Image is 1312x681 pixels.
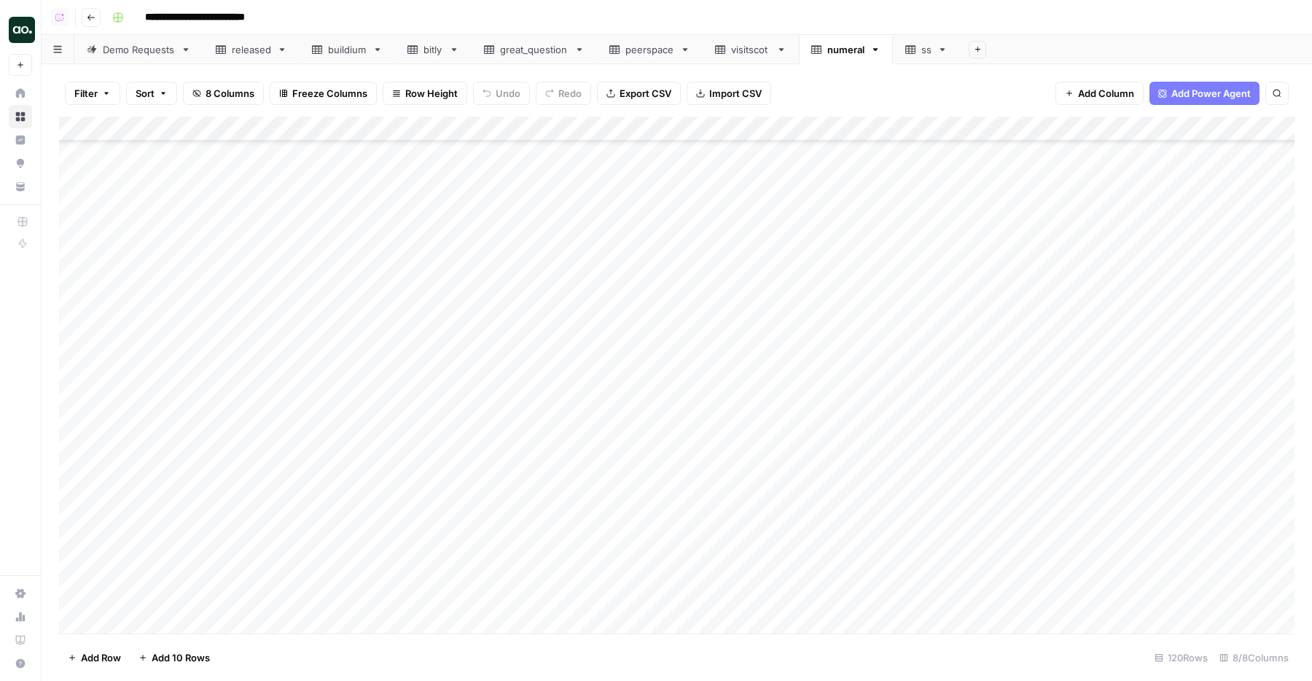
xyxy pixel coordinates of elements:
[59,646,130,669] button: Add Row
[703,35,799,64] a: visitscot
[597,35,703,64] a: peerspace
[292,86,367,101] span: Freeze Columns
[65,82,120,105] button: Filter
[620,86,671,101] span: Export CSV
[558,86,582,101] span: Redo
[536,82,591,105] button: Redo
[625,42,674,57] div: peerspace
[423,42,443,57] div: bitly
[709,86,762,101] span: Import CSV
[9,82,32,105] a: Home
[206,86,254,101] span: 8 Columns
[687,82,771,105] button: Import CSV
[103,42,175,57] div: Demo Requests
[1149,646,1214,669] div: 120 Rows
[130,646,219,669] button: Add 10 Rows
[9,582,32,605] a: Settings
[9,175,32,198] a: Your Data
[9,629,32,652] a: Learning Hub
[152,650,210,665] span: Add 10 Rows
[1055,82,1144,105] button: Add Column
[232,42,271,57] div: released
[1214,646,1295,669] div: 8/8 Columns
[1078,86,1134,101] span: Add Column
[799,35,893,64] a: numeral
[183,82,264,105] button: 8 Columns
[126,82,177,105] button: Sort
[9,605,32,629] a: Usage
[496,86,520,101] span: Undo
[9,105,32,128] a: Browse
[395,35,472,64] a: bitly
[827,42,864,57] div: numeral
[405,86,458,101] span: Row Height
[136,86,155,101] span: Sort
[472,35,597,64] a: great_question
[1149,82,1260,105] button: Add Power Agent
[328,42,367,57] div: buildium
[597,82,681,105] button: Export CSV
[893,35,960,64] a: ss
[9,652,32,675] button: Help + Support
[473,82,530,105] button: Undo
[731,42,770,57] div: visitscot
[1171,86,1251,101] span: Add Power Agent
[921,42,932,57] div: ss
[9,152,32,175] a: Opportunities
[383,82,467,105] button: Row Height
[74,35,203,64] a: Demo Requests
[270,82,377,105] button: Freeze Columns
[500,42,569,57] div: great_question
[9,128,32,152] a: Insights
[203,35,300,64] a: released
[9,17,35,43] img: Dillon Test Logo
[74,86,98,101] span: Filter
[81,650,121,665] span: Add Row
[9,12,32,48] button: Workspace: Dillon Test
[300,35,395,64] a: buildium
